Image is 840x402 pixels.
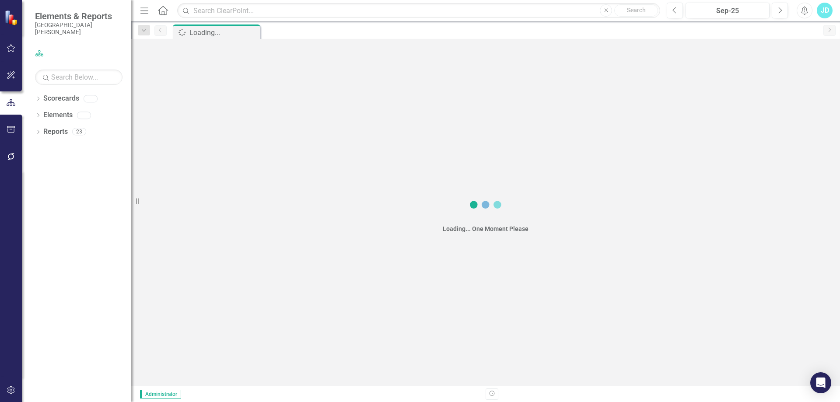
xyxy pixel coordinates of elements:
[35,11,122,21] span: Elements & Reports
[443,224,528,233] div: Loading... One Moment Please
[140,390,181,399] span: Administrator
[614,4,658,17] button: Search
[627,7,646,14] span: Search
[43,94,79,104] a: Scorecards
[189,27,258,38] div: Loading...
[43,110,73,120] a: Elements
[35,70,122,85] input: Search Below...
[817,3,833,18] button: JD
[72,128,86,136] div: 23
[4,10,20,25] img: ClearPoint Strategy
[35,21,122,36] small: [GEOGRAPHIC_DATA][PERSON_NAME]
[686,3,770,18] button: Sep-25
[43,127,68,137] a: Reports
[177,3,660,18] input: Search ClearPoint...
[689,6,766,16] div: Sep-25
[810,372,831,393] div: Open Intercom Messenger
